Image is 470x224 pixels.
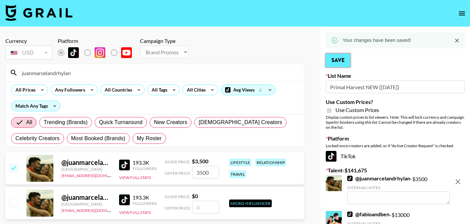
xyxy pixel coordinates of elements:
input: 3,500 [192,166,219,179]
input: 0 [192,201,219,214]
div: Avg Views [221,85,275,95]
div: Display custom prices to list viewers. Note: This will lock currency and campaign type . Cannot b... [326,115,465,130]
strong: $ 3,500 [192,158,208,164]
div: Currency is locked to USD [5,44,52,61]
strong: $ 0 [192,193,198,199]
span: All [26,118,32,126]
div: All Prices [11,85,37,95]
a: @juanmarcelandrhylan [347,175,410,182]
a: [EMAIL_ADDRESS][DOMAIN_NAME] [61,207,129,213]
div: All Cities [183,85,207,95]
div: 193.3K [133,159,157,166]
div: travel [229,170,246,178]
div: Internal Notes: [347,185,450,190]
div: All Countries [101,85,134,95]
div: [GEOGRAPHIC_DATA] [61,202,111,207]
button: remove [451,175,465,188]
img: Instagram [95,47,105,58]
button: open drawer [455,7,469,20]
div: Campaign Type [140,38,189,44]
div: Followers [133,201,157,206]
div: Platform [58,38,137,44]
div: Currency [5,38,52,44]
div: - $ 3500 [347,175,450,204]
span: Most Booked (Brands) [71,134,125,143]
div: List locked to TikTok. [58,46,137,60]
img: TikTok [326,151,336,162]
label: List Name [326,72,465,79]
span: New Creators [154,118,188,126]
div: 193.3K [133,194,157,201]
button: View Full Stats [119,210,151,215]
div: Match Any Tags [11,101,60,111]
span: My Roster [137,134,162,143]
img: TikTok [68,47,79,58]
div: Followers [133,166,157,171]
div: lifestyle [229,159,251,166]
span: [DEMOGRAPHIC_DATA] Creators [199,118,282,126]
img: TikTok [347,212,353,217]
div: Locked once creators are added, or if "Active Creator Request" is checked. [326,143,465,148]
em: for bookers using this list [333,120,377,125]
div: relationship [255,159,286,166]
span: Quick Turnaround [99,118,143,126]
img: TikTok [119,194,130,205]
input: Search by User Name [18,67,300,78]
img: TikTok [347,176,353,181]
span: Offer Price: [165,171,191,176]
span: Use Custom Prices [335,107,379,113]
div: @ juanmarcelandrhylan [61,158,111,167]
a: [EMAIL_ADDRESS][DOMAIN_NAME] [61,172,129,178]
div: Micro-Influencer [229,200,272,207]
div: Your changes have been saved! [343,34,411,46]
button: View Full Stats [119,175,151,180]
div: Any Followers [51,85,87,95]
button: Close [452,36,462,46]
img: Grail Talent [5,5,72,21]
img: YouTube [121,47,132,58]
div: USD [7,47,51,59]
div: @ juanmarcelandrhylan [61,193,111,202]
span: Guide Price: [165,194,191,199]
span: Trending (Brands) [44,118,88,126]
span: Celebrity Creators [15,134,60,143]
img: TikTok [119,160,130,170]
div: [GEOGRAPHIC_DATA] [61,167,111,172]
label: Use Custom Prices? [326,99,465,105]
label: Talent - $ 141,675 [326,167,465,174]
button: Save [326,54,350,67]
label: Platform [326,135,465,142]
div: All Tags [148,85,169,95]
a: @fabioandben [347,211,389,218]
span: Guide Price: [165,159,191,164]
span: Offer Price: [165,206,191,211]
div: TikTok [326,151,465,162]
